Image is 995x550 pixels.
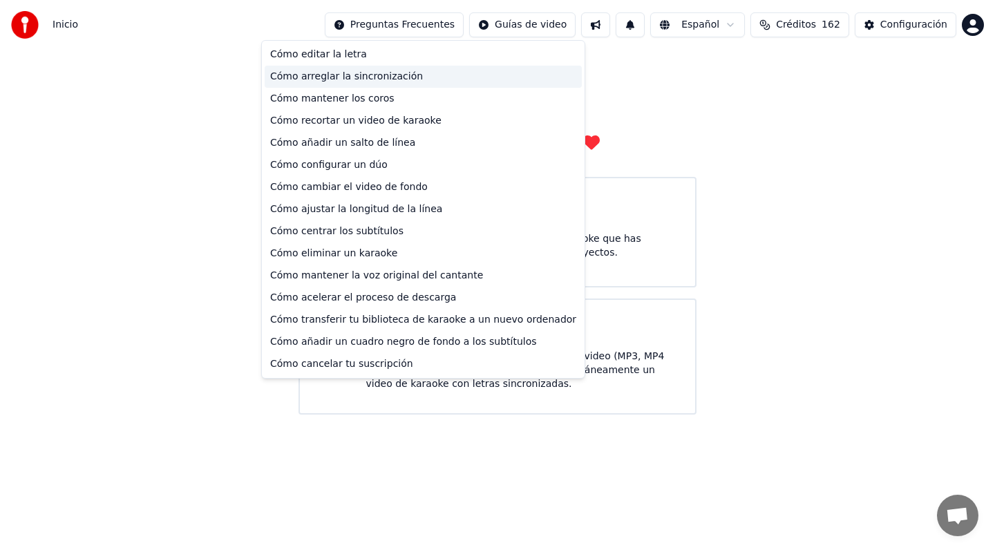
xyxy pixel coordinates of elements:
[265,353,582,375] div: Cómo cancelar tu suscripción
[265,132,582,154] div: Cómo añadir un salto de línea
[265,44,582,66] div: Cómo editar la letra
[265,198,582,220] div: Cómo ajustar la longitud de la línea
[265,88,582,110] div: Cómo mantener los coros
[265,110,582,132] div: Cómo recortar un video de karaoke
[265,309,582,331] div: Cómo transferir tu biblioteca de karaoke a un nuevo ordenador
[265,66,582,88] div: Cómo arreglar la sincronización
[265,243,582,265] div: Cómo eliminar un karaoke
[265,220,582,243] div: Cómo centrar los subtítulos
[265,176,582,198] div: Cómo cambiar el video de fondo
[265,331,582,353] div: Cómo añadir un cuadro negro de fondo a los subtítulos
[265,265,582,287] div: Cómo mantener la voz original del cantante
[265,154,582,176] div: Cómo configurar un dúo
[265,287,582,309] div: Cómo acelerar el proceso de descarga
